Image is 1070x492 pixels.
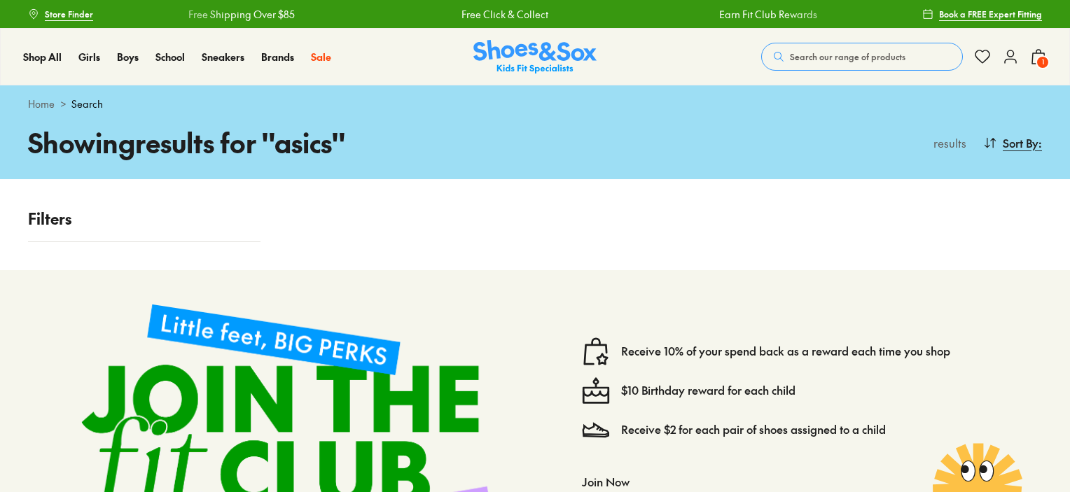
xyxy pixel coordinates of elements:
[1036,55,1050,69] span: 1
[562,7,660,22] a: Earn Fit Club Rewards
[202,50,244,64] a: Sneakers
[922,1,1042,27] a: Book a FREE Expert Fitting
[473,40,597,74] img: SNS_Logo_Responsive.svg
[311,50,331,64] a: Sale
[155,50,185,64] a: School
[304,7,391,22] a: Free Click & Collect
[821,7,927,22] a: Free Shipping Over $85
[582,377,610,405] img: cake--candle-birthday-event-special-sweet-cake-bake.svg
[621,383,795,398] a: $10 Birthday reward for each child
[473,40,597,74] a: Shoes & Sox
[939,8,1042,20] span: Book a FREE Expert Fitting
[928,134,966,151] p: results
[1030,41,1047,72] button: 1
[761,43,963,71] button: Search our range of products
[1038,134,1042,151] span: :
[582,337,610,365] img: vector1.svg
[28,1,93,27] a: Store Finder
[31,7,137,22] a: Free Shipping Over $85
[71,97,103,111] span: Search
[28,97,55,111] a: Home
[790,50,905,63] span: Search our range of products
[261,50,294,64] a: Brands
[983,127,1042,158] button: Sort By:
[78,50,100,64] a: Girls
[117,50,139,64] a: Boys
[28,97,1042,111] div: >
[28,122,535,162] h1: Showing results for " asics "
[621,344,950,359] a: Receive 10% of your spend back as a reward each time you shop
[621,422,886,437] a: Receive $2 for each pair of shoes assigned to a child
[23,50,62,64] a: Shop All
[1003,134,1038,151] span: Sort By
[582,416,610,444] img: Vector_3098.svg
[45,8,93,20] span: Store Finder
[28,207,260,230] p: Filters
